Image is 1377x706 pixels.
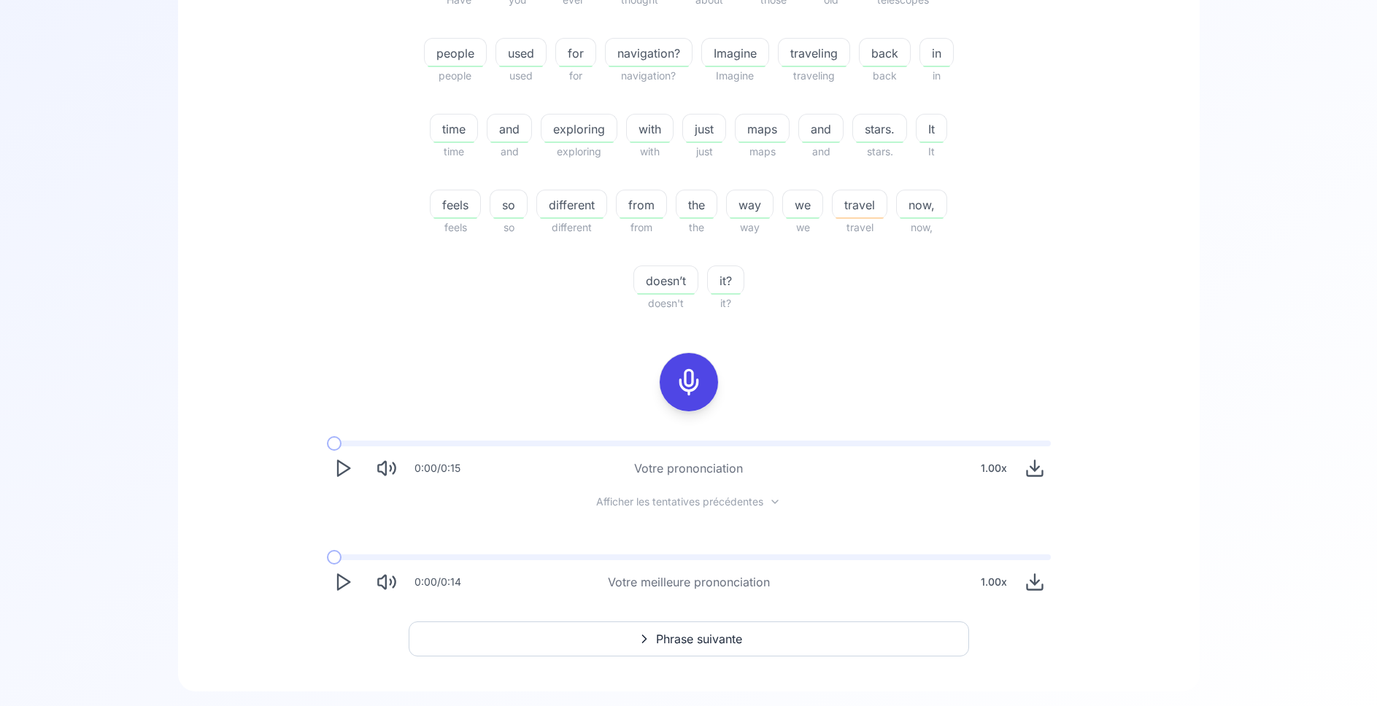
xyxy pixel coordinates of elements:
span: for [556,44,595,62]
span: back [859,67,911,85]
span: travel [832,219,887,236]
button: we [782,190,823,219]
span: exploring [541,120,617,138]
button: Download audio [1019,566,1051,598]
span: maps [735,143,790,160]
span: doesn't [633,295,698,312]
button: from [616,190,667,219]
button: now, [896,190,947,219]
button: people [424,38,487,67]
button: with [626,114,674,143]
span: just [683,120,725,138]
button: exploring [541,114,617,143]
button: the [676,190,717,219]
button: travel [832,190,887,219]
span: with [626,143,674,160]
span: we [782,219,823,236]
button: Phrase suivante [409,621,969,656]
span: and [799,120,843,138]
button: and [487,114,532,143]
div: 0:00 / 0:14 [414,575,461,589]
button: navigation? [605,38,693,67]
div: 1.00 x [975,454,1013,483]
span: stars. [852,143,907,160]
span: we [783,196,822,214]
button: Play [327,452,359,484]
span: in [920,44,953,62]
span: used [496,44,546,62]
span: It [917,120,946,138]
span: maps [736,120,789,138]
div: 0:00 / 0:15 [414,461,460,476]
span: from [616,219,667,236]
span: in [919,67,954,85]
span: people [425,44,486,62]
span: stars. [853,120,906,138]
button: back [859,38,911,67]
span: with [627,120,673,138]
button: way [726,190,774,219]
button: It [916,114,947,143]
span: for [555,67,596,85]
button: doesn’t [633,265,698,295]
span: time [431,120,477,138]
span: so [490,219,528,236]
span: the [676,196,717,214]
button: in [919,38,954,67]
span: It [916,143,947,160]
button: so [490,190,528,219]
span: traveling [778,67,850,85]
span: back [860,44,910,62]
span: Phrase suivante [656,630,742,648]
span: so [490,196,527,214]
span: it? [708,272,744,290]
button: maps [735,114,790,143]
button: feels [430,190,481,219]
span: navigation? [605,67,693,85]
span: Imagine [702,44,768,62]
span: used [495,67,547,85]
span: now, [897,196,946,214]
span: the [676,219,717,236]
button: Afficher les tentatives précédentes [585,496,792,508]
span: Imagine [701,67,769,85]
button: stars. [852,114,907,143]
span: feels [430,219,481,236]
span: now, [896,219,947,236]
span: it? [707,295,744,312]
span: just [682,143,726,160]
button: traveling [778,38,850,67]
span: different [536,219,607,236]
span: travel [833,196,887,214]
span: different [537,196,606,214]
button: Play [327,566,359,598]
span: doesn’t [634,272,698,290]
button: just [682,114,726,143]
div: Votre prononciation [634,459,743,477]
button: time [430,114,478,143]
div: 1.00 x [975,567,1013,597]
span: Afficher les tentatives précédentes [596,494,763,509]
div: Votre meilleure prononciation [608,573,770,591]
span: time [430,143,478,160]
span: navigation? [606,44,692,62]
span: and [487,120,531,138]
button: and [798,114,844,143]
span: traveling [779,44,849,62]
span: way [727,196,773,214]
span: exploring [541,143,617,160]
button: it? [707,265,744,295]
button: Imagine [701,38,769,67]
button: different [536,190,607,219]
button: Download audio [1019,452,1051,484]
button: Mute [371,452,403,484]
span: from [617,196,666,214]
span: feels [431,196,480,214]
button: Mute [371,566,403,598]
button: for [555,38,596,67]
span: and [487,143,532,160]
button: used [495,38,547,67]
span: people [424,67,487,85]
span: way [726,219,774,236]
span: and [798,143,844,160]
